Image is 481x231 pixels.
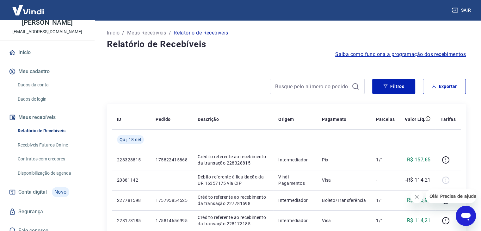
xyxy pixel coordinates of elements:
[278,157,312,163] p: Intermediador
[275,82,349,91] input: Busque pelo número do pedido
[5,13,89,26] p: [PERSON_NAME] [PERSON_NAME]
[117,116,121,122] p: ID
[322,177,366,183] p: Visa
[174,29,228,37] p: Relatório de Recebíveis
[198,194,268,207] p: Crédito referente ao recebimento da transação 227781598
[407,197,431,204] p: R$ 155,92
[117,217,145,224] p: 228173185
[278,217,312,224] p: Intermediador
[8,110,87,124] button: Meus recebíveis
[117,197,145,203] p: 227781598
[423,79,466,94] button: Exportar
[117,177,145,183] p: 20881142
[198,116,219,122] p: Descrição
[322,197,366,203] p: Boleto/Transferência
[15,78,87,91] a: Dados da conta
[8,184,87,200] a: Conta digitalNovo
[156,197,188,203] p: 175795854525
[15,124,87,137] a: Relatório de Recebíveis
[169,29,171,37] p: /
[18,188,47,197] span: Conta digital
[278,116,294,122] p: Origem
[12,28,82,35] p: [EMAIL_ADDRESS][DOMAIN_NAME]
[107,29,120,37] a: Início
[198,214,268,227] p: Crédito referente ao recebimento da transação 228173185
[8,205,87,219] a: Segurança
[322,217,366,224] p: Visa
[372,79,415,94] button: Filtros
[407,217,431,224] p: R$ 114,21
[376,157,395,163] p: 1/1
[456,206,476,226] iframe: Botão para abrir a janela de mensagens
[107,38,466,51] h4: Relatório de Recebíveis
[8,0,49,20] img: Vindi
[15,167,87,180] a: Disponibilização de agenda
[376,177,395,183] p: -
[156,217,188,224] p: 175814656995
[376,197,395,203] p: 1/1
[127,29,166,37] a: Meus Recebíveis
[451,4,473,16] button: Sair
[322,157,366,163] p: Pix
[8,46,87,59] a: Início
[117,157,145,163] p: 228328815
[15,139,87,152] a: Recebíveis Futuros Online
[15,153,87,165] a: Contratos com credores
[52,187,69,197] span: Novo
[405,116,425,122] p: Valor Líq.
[376,217,395,224] p: 1/1
[156,157,188,163] p: 175822415868
[322,116,347,122] p: Pagamento
[198,174,268,186] p: Débito referente à liquidação da UR 16357175 via CIP
[278,197,312,203] p: Intermediador
[335,51,466,58] a: Saiba como funciona a programação dos recebimentos
[410,190,423,203] iframe: Fechar mensagem
[407,156,431,164] p: R$ 157,65
[376,116,395,122] p: Parcelas
[122,29,124,37] p: /
[120,136,141,143] span: Qui, 18 set
[4,4,53,9] span: Olá! Precisa de ajuda?
[8,65,87,78] button: Meu cadastro
[198,153,268,166] p: Crédito referente ao recebimento da transação 228328815
[15,93,87,106] a: Dados de login
[441,116,456,122] p: Tarifas
[405,176,430,184] p: -R$ 114,21
[278,174,312,186] p: Vindi Pagamentos
[156,116,170,122] p: Pedido
[426,189,476,203] iframe: Mensagem da empresa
